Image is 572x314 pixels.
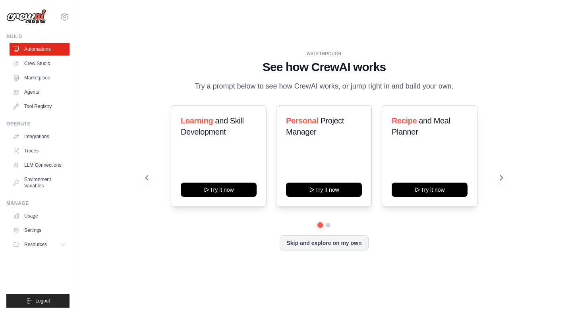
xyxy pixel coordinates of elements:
[10,100,70,113] a: Tool Registry
[280,235,368,250] button: Skip and explore on my own
[181,183,257,197] button: Try it now
[10,130,70,143] a: Integrations
[10,238,70,251] button: Resources
[145,51,502,57] div: WALKTHROUGH
[6,121,70,127] div: Operate
[181,116,243,136] span: and Skill Development
[6,294,70,308] button: Logout
[10,159,70,171] a: LLM Connections
[191,81,458,92] p: Try a prompt below to see how CrewAI works, or jump right in and build your own.
[392,116,417,125] span: Recipe
[10,173,70,192] a: Environment Variables
[24,241,47,248] span: Resources
[10,210,70,222] a: Usage
[145,60,502,74] h1: See how CrewAI works
[10,43,70,56] a: Automations
[6,9,46,24] img: Logo
[6,200,70,206] div: Manage
[10,86,70,98] a: Agents
[392,116,450,136] span: and Meal Planner
[286,183,362,197] button: Try it now
[10,224,70,237] a: Settings
[392,183,468,197] button: Try it now
[286,116,318,125] span: Personal
[286,116,344,136] span: Project Manager
[10,57,70,70] a: Crew Studio
[10,71,70,84] a: Marketplace
[10,144,70,157] a: Traces
[35,298,50,304] span: Logout
[181,116,213,125] span: Learning
[6,33,70,40] div: Build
